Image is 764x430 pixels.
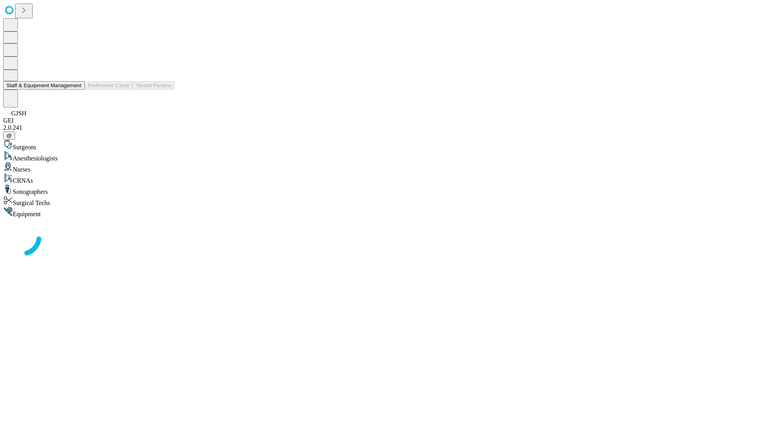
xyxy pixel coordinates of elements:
[6,133,12,139] span: @
[85,81,133,90] button: Preference Cards
[11,110,26,117] span: GJSH
[3,81,85,90] button: Staff & Equipment Management
[3,117,761,124] div: GEI
[3,184,761,195] div: Sonographers
[3,173,761,184] div: CRNAs
[3,207,761,218] div: Equipment
[3,195,761,207] div: Surgical Techs
[3,131,15,140] button: @
[3,151,761,162] div: Anesthesiologists
[3,162,761,173] div: Nurses
[3,140,761,151] div: Surgeons
[3,124,761,131] div: 2.0.241
[133,81,175,90] button: Tenant Params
